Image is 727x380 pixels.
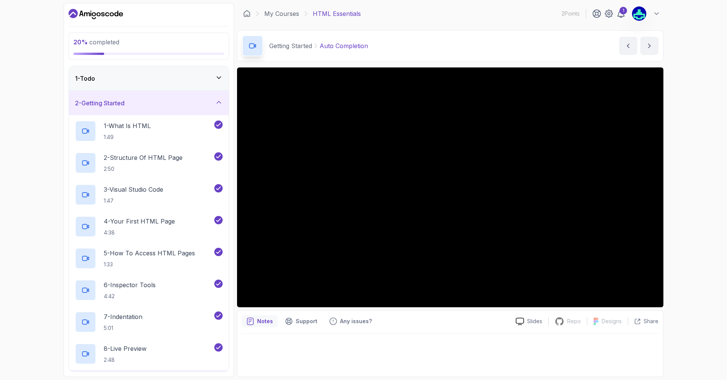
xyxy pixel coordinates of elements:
p: Getting Started [269,41,312,50]
p: 5:01 [104,324,142,332]
button: notes button [242,315,278,327]
p: 2:50 [104,165,183,173]
p: 2 Points [562,10,580,17]
p: 6 - Inspector Tools [104,280,156,289]
p: 7 - Indentation [104,312,142,321]
a: 1 [616,9,626,18]
button: next content [640,37,658,55]
img: user profile image [632,6,646,21]
span: 20 % [73,38,88,46]
button: Share [628,317,658,325]
button: Feedback button [325,315,376,327]
p: Auto Completion [320,41,368,50]
p: Slides [527,317,542,325]
h3: 2 - Getting Started [75,99,125,108]
p: Any issues? [340,317,372,325]
button: 1-Todo [69,66,229,91]
p: Share [644,317,658,325]
button: 6-Inspector Tools4:42 [75,280,223,301]
button: 2-Getting Started [69,91,229,115]
p: Repo [567,317,581,325]
button: 1-What Is HTML1:49 [75,120,223,142]
button: 4-Your First HTML Page4:38 [75,216,223,237]
span: completed [73,38,119,46]
p: 1:49 [104,133,151,141]
p: 2:48 [104,356,147,364]
p: Designs [602,317,622,325]
p: 1:33 [104,261,195,268]
iframe: 10 - Auto Completion [237,67,663,307]
a: Dashboard [243,10,251,17]
button: 3-Visual Studio Code1:47 [75,184,223,205]
p: 4 - Your First HTML Page [104,217,175,226]
button: user profile image [632,6,660,21]
button: 7-Indentation5:01 [75,311,223,333]
p: Notes [257,317,273,325]
a: My Courses [264,9,299,18]
h3: 1 - Todo [75,74,95,83]
p: 1 - What Is HTML [104,121,151,130]
p: 3 - Visual Studio Code [104,185,163,194]
div: 1 [619,7,627,14]
button: 5-How To Access HTML Pages1:33 [75,248,223,269]
p: 5 - How To Access HTML Pages [104,249,195,258]
p: Support [296,317,317,325]
p: 2 - Structure Of HTML Page [104,153,183,162]
button: 8-Live Preview2:48 [75,343,223,364]
a: Dashboard [69,8,123,20]
button: Support button [281,315,322,327]
button: previous content [619,37,637,55]
p: 4:38 [104,229,175,236]
p: 1:47 [104,197,163,205]
button: 2-Structure Of HTML Page2:50 [75,152,223,174]
a: Slides [510,317,548,325]
p: 8 - Live Preview [104,344,147,353]
p: 4:42 [104,292,156,300]
p: HTML Essentials [313,9,361,18]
